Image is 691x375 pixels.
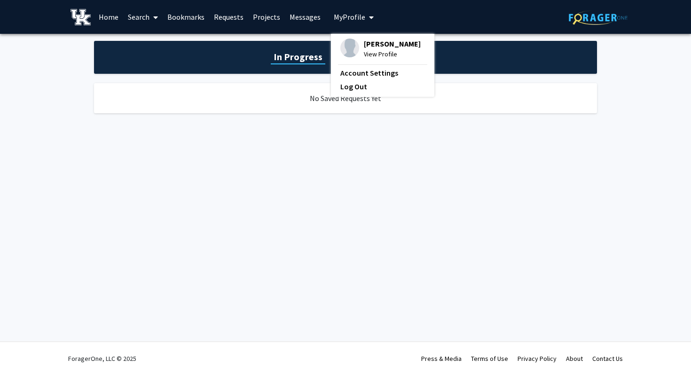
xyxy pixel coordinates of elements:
a: Messages [285,0,325,33]
a: Projects [248,0,285,33]
img: ForagerOne Logo [569,10,628,25]
span: My Profile [334,12,365,22]
iframe: Chat [7,333,40,368]
a: Home [94,0,123,33]
a: Press & Media [421,354,462,363]
img: Profile Picture [340,39,359,57]
img: University of Kentucky Logo [71,9,91,25]
a: Requests [209,0,248,33]
a: Account Settings [340,67,425,78]
div: No Saved Requests Yet [94,83,597,113]
a: Privacy Policy [518,354,557,363]
a: Log Out [340,81,425,92]
h1: In Progress [271,50,325,63]
a: Contact Us [592,354,623,363]
div: ForagerOne, LLC © 2025 [68,342,136,375]
a: About [566,354,583,363]
a: Terms of Use [471,354,508,363]
span: [PERSON_NAME] [364,39,421,49]
span: View Profile [364,49,421,59]
div: Profile Picture[PERSON_NAME]View Profile [340,39,421,59]
a: Bookmarks [163,0,209,33]
a: Search [123,0,163,33]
